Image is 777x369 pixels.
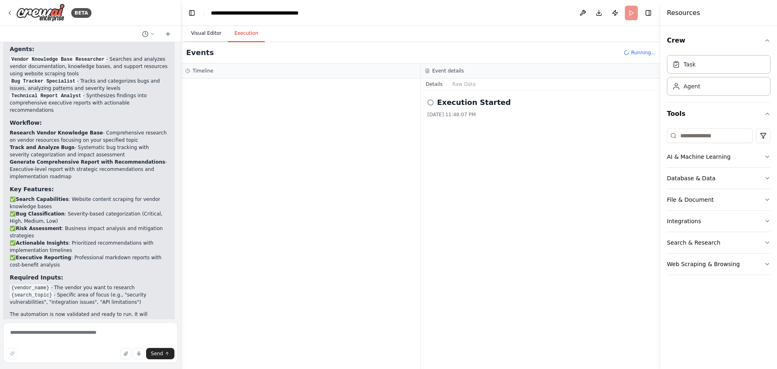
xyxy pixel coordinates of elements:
p: The automation is now validated and ready to run. It will systematically search vendor resources,... [10,311,168,340]
button: Hide left sidebar [186,7,197,19]
img: Logo [16,4,65,22]
strong: Actionable Insights [16,240,68,246]
button: Details [421,79,448,90]
h3: Timeline [193,68,213,74]
strong: Search Capabilities [16,196,68,202]
div: Agent [684,82,700,90]
li: ✅ : Prioritized recommendations with implementation timelines [10,239,168,254]
button: Click to speak your automation idea [133,348,144,359]
li: - Specific area of focus (e.g., "security vulnerabilities", "integration issues", "API limitations") [10,291,168,306]
h3: Event details [432,68,464,74]
div: [DATE] 11:48:07 PM [427,111,654,118]
button: File & Document [667,189,771,210]
li: - Synthesizes findings into comprehensive executive reports with actionable recommendations [10,92,168,114]
button: Search & Research [667,232,771,253]
strong: Key Features: [10,186,54,192]
button: Execution [228,25,265,42]
strong: Executive Reporting [16,255,71,260]
li: - The vendor you want to research [10,284,168,291]
div: Tools [667,125,771,282]
li: - Executive-level report with strategic recommendations and implementation roadmap [10,158,168,180]
strong: Risk Assessment [16,226,62,231]
button: Send [146,348,174,359]
div: Crew [667,52,771,102]
strong: Research Vendor Knowledge Base [10,130,103,136]
nav: breadcrumb [211,9,302,17]
strong: Generate Comprehensive Report with Recommendations [10,159,165,165]
button: Start a new chat [161,29,174,39]
div: File & Document [667,196,714,204]
h2: Execution Started [437,97,511,108]
div: Database & Data [667,174,715,182]
button: Web Scraping & Browsing [667,254,771,275]
div: Task [684,60,696,68]
div: Search & Research [667,239,720,247]
h4: Resources [667,8,700,18]
li: ✅ : Severity-based categorization (Critical, High, Medium, Low) [10,210,168,225]
button: Database & Data [667,168,771,189]
strong: Track and Analyze Bugs [10,145,74,150]
button: Improve this prompt [6,348,18,359]
button: Visual Editor [185,25,228,42]
strong: Workflow: [10,119,42,126]
h2: Events [186,47,214,58]
button: Switch to previous chat [139,29,158,39]
span: Running... [631,49,656,56]
code: {vendor_name} [10,284,51,292]
code: Bug Tracker Specialist [10,78,77,85]
button: Raw Data [448,79,481,90]
strong: Agents: [10,46,34,52]
strong: Required Inputs: [10,274,63,281]
li: ✅ : Business impact analysis and mitigation strategies [10,225,168,239]
button: AI & Machine Learning [667,146,771,167]
button: Upload files [120,348,132,359]
strong: Bug Classification [16,211,65,217]
div: Web Scraping & Browsing [667,260,740,268]
div: BETA [71,8,91,18]
li: ✅ : Website content scraping for vendor knowledge bases [10,196,168,210]
span: Send [151,350,163,357]
li: - Searches and analyzes vendor documentation, knowledge bases, and support resources using websit... [10,55,168,77]
div: Integrations [667,217,701,225]
code: {search_topic} [10,292,54,299]
button: Tools [667,102,771,125]
button: Crew [667,29,771,52]
li: - Comprehensive research on vendor resources focusing on your specified topic [10,129,168,144]
div: AI & Machine Learning [667,153,730,161]
li: - Systematic bug tracking with severity categorization and impact assessment [10,144,168,158]
button: Hide right sidebar [643,7,654,19]
li: ✅ : Professional markdown reports with cost-benefit analysis [10,254,168,269]
code: Technical Report Analyst [10,92,83,100]
code: Vendor Knowledge Base Researcher [10,56,106,63]
li: - Tracks and categorizes bugs and issues, analyzing patterns and severity levels [10,77,168,92]
button: Integrations [667,211,771,232]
